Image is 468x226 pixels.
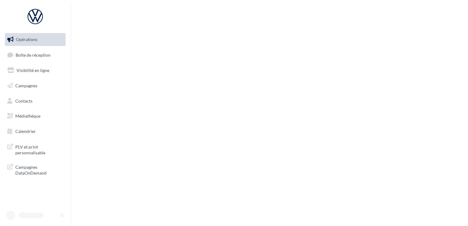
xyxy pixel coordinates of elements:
[16,52,51,57] span: Boîte de réception
[4,125,67,138] a: Calendrier
[4,110,67,122] a: Médiathèque
[4,79,67,92] a: Campagnes
[15,143,63,156] span: PLV et print personnalisable
[16,37,37,42] span: Opérations
[15,83,37,88] span: Campagnes
[17,68,49,73] span: Visibilité en ligne
[15,98,32,103] span: Contacts
[4,33,67,46] a: Opérations
[4,64,67,77] a: Visibilité en ligne
[15,113,40,119] span: Médiathèque
[4,140,67,158] a: PLV et print personnalisable
[4,95,67,107] a: Contacts
[4,48,67,62] a: Boîte de réception
[4,160,67,179] a: Campagnes DataOnDemand
[15,163,63,176] span: Campagnes DataOnDemand
[15,129,36,134] span: Calendrier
